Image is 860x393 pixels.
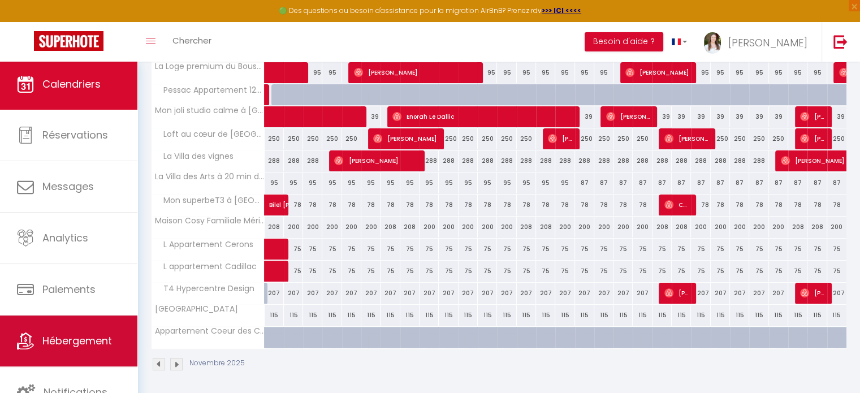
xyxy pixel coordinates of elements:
[800,128,826,149] span: [PERSON_NAME]
[730,62,749,83] div: 95
[788,217,807,237] div: 208
[478,128,497,149] div: 250
[769,217,788,237] div: 200
[788,195,807,215] div: 78
[594,261,613,282] div: 75
[613,195,633,215] div: 78
[303,150,322,171] div: 288
[769,128,788,149] div: 250
[478,62,497,83] div: 95
[536,283,555,304] div: 207
[400,217,420,237] div: 208
[769,261,788,282] div: 75
[728,36,807,50] span: [PERSON_NAME]
[749,150,768,171] div: 288
[478,150,497,171] div: 288
[420,195,439,215] div: 78
[342,239,361,260] div: 75
[42,282,96,296] span: Paiements
[322,261,342,282] div: 75
[652,106,672,127] div: 39
[633,150,652,171] div: 288
[439,283,458,304] div: 207
[555,195,574,215] div: 78
[439,150,458,171] div: 288
[613,217,633,237] div: 200
[769,106,788,127] div: 39
[284,128,303,149] div: 250
[303,283,322,304] div: 207
[749,283,768,304] div: 207
[536,305,555,326] div: 115
[322,195,342,215] div: 78
[613,150,633,171] div: 288
[322,128,342,149] div: 250
[613,305,633,326] div: 115
[164,22,220,62] a: Chercher
[420,172,439,193] div: 95
[800,106,826,127] span: [PERSON_NAME]
[711,150,730,171] div: 288
[373,128,437,149] span: [PERSON_NAME]
[749,106,768,127] div: 39
[672,261,691,282] div: 75
[555,305,574,326] div: 115
[652,305,672,326] div: 115
[478,217,497,237] div: 200
[42,179,94,193] span: Messages
[672,239,691,260] div: 75
[381,283,400,304] div: 207
[730,195,749,215] div: 78
[381,261,400,282] div: 75
[153,195,266,207] span: Mon superbeT3 à [GEOGRAPHIC_DATA]
[575,305,594,326] div: 115
[633,217,652,237] div: 200
[269,188,295,210] span: Bilel [PERSON_NAME]
[420,239,439,260] div: 75
[594,239,613,260] div: 75
[303,239,322,260] div: 75
[420,305,439,326] div: 115
[613,172,633,193] div: 87
[652,261,672,282] div: 75
[827,239,846,260] div: 75
[536,217,555,237] div: 208
[555,239,574,260] div: 75
[342,217,361,237] div: 200
[575,239,594,260] div: 75
[555,217,574,237] div: 200
[691,106,710,127] div: 39
[691,62,710,83] div: 95
[769,195,788,215] div: 78
[381,172,400,193] div: 95
[594,195,613,215] div: 78
[711,195,730,215] div: 78
[555,283,574,304] div: 207
[749,217,768,237] div: 200
[542,6,581,15] a: >>> ICI <<<<
[459,195,478,215] div: 78
[153,84,266,97] span: Pessac Appartement 1202
[536,195,555,215] div: 78
[284,283,303,304] div: 207
[672,217,691,237] div: 208
[749,195,768,215] div: 78
[548,128,573,149] span: [PERSON_NAME]
[361,217,381,237] div: 200
[664,194,690,215] span: Cha Wild
[555,62,574,83] div: 95
[478,305,497,326] div: 115
[704,32,721,54] img: ...
[420,283,439,304] div: 207
[420,261,439,282] div: 75
[334,150,417,171] span: [PERSON_NAME]
[153,239,256,251] span: L Appartement Cerons
[303,261,322,282] div: 75
[303,172,322,193] div: 95
[497,172,516,193] div: 95
[664,128,709,149] span: [PERSON_NAME]
[265,305,284,326] div: 115
[322,62,342,83] div: 95
[594,150,613,171] div: 288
